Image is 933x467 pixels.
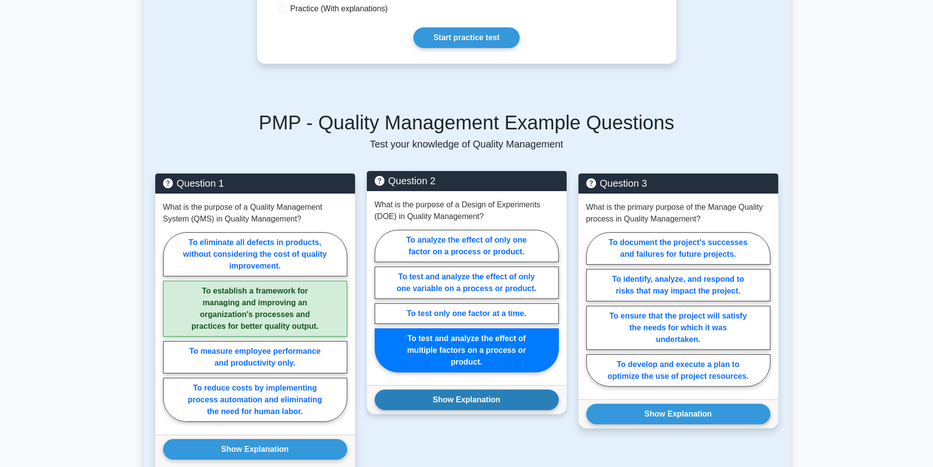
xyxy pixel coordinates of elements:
[375,230,559,262] label: To analyze the effect of only one factor on a process or product.
[290,3,388,15] label: Practice (With explanations)
[586,177,770,189] h5: Question 3
[375,175,559,187] h5: Question 2
[413,27,520,48] a: Start practice test
[586,306,770,350] label: To ensure that the project will satisfy the needs for which it was undertaken.
[375,267,559,299] label: To test and analyze the effect of only one variable on a process or product.
[163,201,347,225] p: What is the purpose of a Quality Management System (QMS) in Quality Management?
[586,201,770,225] p: What is the primary purpose of the Manage Quality process in Quality Management?
[163,232,347,276] label: To eliminate all defects in products, without considering the cost of quality improvement.
[375,303,559,324] label: To test only one factor at a time.
[163,439,347,460] button: Show Explanation
[163,281,347,337] label: To establish a framework for managing and improving an organization's processes and practices for...
[163,378,347,422] label: To reduce costs by implementing process automation and eliminating the need for human labor.
[155,138,778,150] p: Test your knowledge of Quality Management
[155,111,778,134] h5: PMP - Quality Management Example Questions
[586,232,770,265] label: To document the project's successes and failures for future projects.
[586,269,770,301] label: To identify, analyze, and respond to risks that may impact the project.
[163,341,347,373] label: To measure employee performance and productivity only.
[586,404,770,424] button: Show Explanation
[375,199,559,222] p: What is the purpose of a Design of Experiments (DOE) in Quality Management?
[375,390,559,410] button: Show Explanation
[375,328,559,372] label: To test and analyze the effect of multiple factors on a process or product.
[586,354,770,387] label: To develop and execute a plan to optimize the use of project resources.
[163,177,347,189] h5: Question 1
